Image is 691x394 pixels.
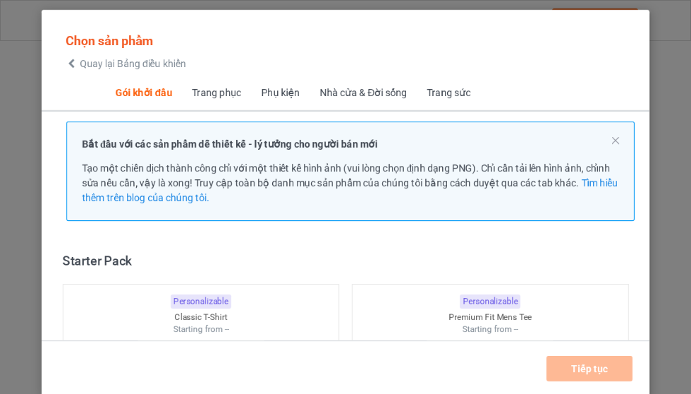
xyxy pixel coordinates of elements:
[171,294,231,309] div: Personalizable
[82,138,378,150] font: Bắt đầu với các sản phẩm dễ thiết kế - lý tưởng cho người bán mới
[261,87,300,98] font: Phụ kiện
[460,294,520,309] div: Personalizable
[63,311,339,323] div: Classic T-Shirt
[66,33,154,48] font: Chọn sản phẩm
[82,177,618,203] a: Tìm hiểu thêm trên blog của chúng tôi.
[63,323,339,335] div: Starting from --
[353,323,628,335] div: Starting from --
[319,87,407,98] font: Nhà cửa & Đời sống
[353,311,628,323] div: Premium Fit Mens Tee
[115,87,172,98] font: Gói khởi đầu
[82,162,610,189] font: Tạo một chiến dịch thành công chỉ với một thiết kế hình ảnh (vui lòng chọn định dạng PNG). Chỉ cầ...
[63,253,635,269] div: Starter Pack
[427,87,470,98] font: Trang sức
[80,58,186,69] font: Quay lại Bảng điều khiển
[192,87,241,98] font: Trang phục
